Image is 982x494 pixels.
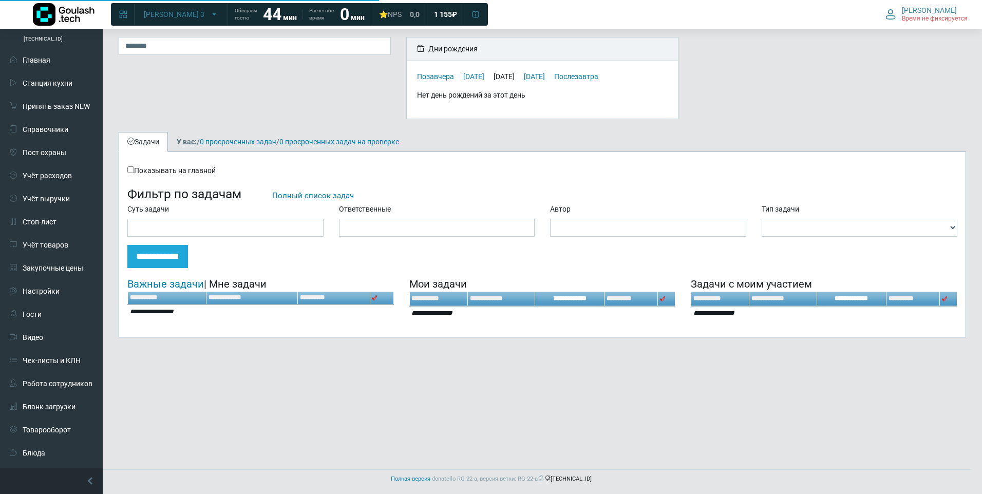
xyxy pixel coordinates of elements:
div: Задачи с моим участием [691,276,957,292]
div: [DATE] [494,72,522,81]
div: Мои задачи [409,276,676,292]
a: 0 просроченных задач на проверке [279,138,399,146]
button: [PERSON_NAME] Время не фиксируется [879,4,974,25]
strong: 44 [263,5,281,24]
label: Тип задачи [762,204,799,215]
a: Позавчера [417,72,454,81]
a: ⭐NPS 0,0 [373,5,426,24]
span: ₽ [452,10,457,19]
a: Полный список задач [272,191,354,200]
span: [PERSON_NAME] 3 [144,10,204,19]
footer: [TECHNICAL_ID] [10,469,972,489]
button: [PERSON_NAME] 3 [138,6,224,23]
span: NPS [388,10,402,18]
a: 1 155 ₽ [428,5,463,24]
span: мин [283,13,297,22]
div: / / [169,137,407,147]
b: У вас: [177,138,197,146]
a: [DATE] [524,72,545,81]
span: Время не фиксируется [902,15,968,23]
img: Логотип компании Goulash.tech [33,3,95,26]
h3: Фильтр по задачам [127,186,957,201]
a: [DATE] [463,72,484,81]
a: Полная версия [391,476,430,482]
span: Обещаем гостю [235,7,257,22]
div: Дни рождения [407,37,678,61]
a: Послезавтра [554,72,598,81]
span: Расчетное время [309,7,334,22]
span: [PERSON_NAME] [902,6,957,15]
strong: 0 [340,5,349,24]
label: Ответственные [339,204,391,215]
span: 0,0 [410,10,420,19]
a: Задачи [119,132,168,152]
a: Важные задачи [127,278,204,290]
a: 0 просроченных задач [200,138,276,146]
label: Суть задачи [127,204,169,215]
span: мин [351,13,365,22]
div: Показывать на главной [127,165,957,176]
label: Автор [550,204,571,215]
span: donatello RG-22-a, версия ветки: RG-22-a [432,476,545,482]
div: | Мне задачи [127,276,394,292]
a: Обещаем гостю 44 мин Расчетное время 0 мин [229,5,371,24]
div: Нет день рождений за этот день [417,90,668,101]
span: 1 155 [434,10,452,19]
div: ⭐ [379,10,402,19]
